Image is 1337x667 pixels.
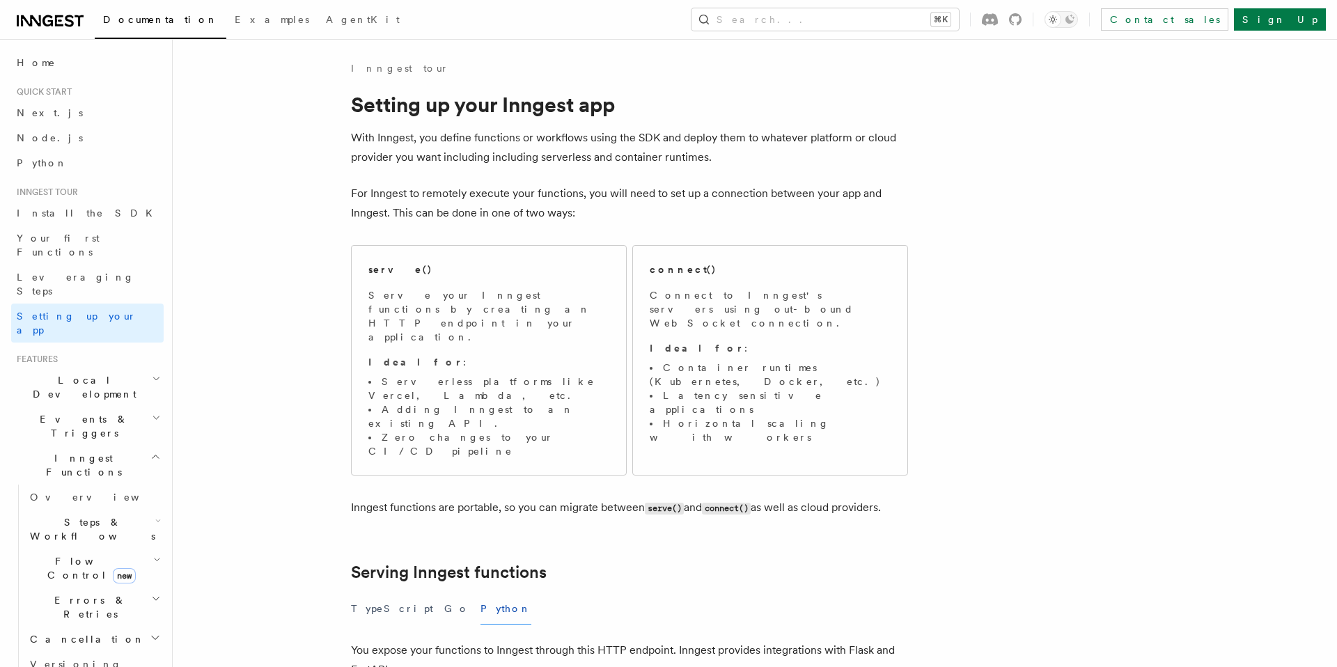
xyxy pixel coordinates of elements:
[11,150,164,175] a: Python
[650,341,891,355] p: :
[24,515,155,543] span: Steps & Workflows
[24,549,164,588] button: Flow Controlnew
[24,593,151,621] span: Errors & Retries
[351,563,547,582] a: Serving Inngest functions
[11,373,152,401] span: Local Development
[650,343,744,354] strong: Ideal for
[326,14,400,25] span: AgentKit
[11,226,164,265] a: Your first Functions
[11,451,150,479] span: Inngest Functions
[30,492,173,503] span: Overview
[1234,8,1326,31] a: Sign Up
[351,128,908,167] p: With Inngest, you define functions or workflows using the SDK and deploy them to whatever platfor...
[368,430,609,458] li: Zero changes to your CI/CD pipeline
[1101,8,1228,31] a: Contact sales
[24,627,164,652] button: Cancellation
[11,50,164,75] a: Home
[368,288,609,344] p: Serve your Inngest functions by creating an HTTP endpoint in your application.
[11,125,164,150] a: Node.js
[368,355,609,369] p: :
[351,593,433,625] button: TypeScript
[931,13,951,26] kbd: ⌘K
[17,157,68,168] span: Python
[11,187,78,198] span: Inngest tour
[368,356,463,368] strong: Ideal for
[650,416,891,444] li: Horizontal scaling with workers
[318,4,408,38] a: AgentKit
[650,262,717,276] h2: connect()
[351,92,908,117] h1: Setting up your Inngest app
[17,132,83,143] span: Node.js
[480,593,531,625] button: Python
[11,100,164,125] a: Next.js
[368,402,609,430] li: Adding Inngest to an existing API.
[95,4,226,39] a: Documentation
[368,262,432,276] h2: serve()
[24,554,153,582] span: Flow Control
[17,233,100,258] span: Your first Functions
[444,593,469,625] button: Go
[11,407,164,446] button: Events & Triggers
[351,184,908,223] p: For Inngest to remotely execute your functions, you will need to set up a connection between your...
[691,8,959,31] button: Search...⌘K
[24,510,164,549] button: Steps & Workflows
[17,56,56,70] span: Home
[17,311,136,336] span: Setting up your app
[650,361,891,389] li: Container runtimes (Kubernetes, Docker, etc.)
[632,245,908,476] a: connect()Connect to Inngest's servers using out-bound WebSocket connection.Ideal for:Container ru...
[11,446,164,485] button: Inngest Functions
[113,568,136,583] span: new
[11,304,164,343] a: Setting up your app
[645,503,684,515] code: serve()
[351,61,448,75] a: Inngest tour
[11,265,164,304] a: Leveraging Steps
[351,498,908,518] p: Inngest functions are portable, so you can migrate between and as well as cloud providers.
[11,86,72,97] span: Quick start
[235,14,309,25] span: Examples
[351,245,627,476] a: serve()Serve your Inngest functions by creating an HTTP endpoint in your application.Ideal for:Se...
[17,107,83,118] span: Next.js
[24,588,164,627] button: Errors & Retries
[1045,11,1078,28] button: Toggle dark mode
[103,14,218,25] span: Documentation
[24,632,145,646] span: Cancellation
[226,4,318,38] a: Examples
[702,503,751,515] code: connect()
[11,412,152,440] span: Events & Triggers
[24,485,164,510] a: Overview
[650,389,891,416] li: Latency sensitive applications
[11,201,164,226] a: Install the SDK
[17,272,134,297] span: Leveraging Steps
[11,354,58,365] span: Features
[11,368,164,407] button: Local Development
[650,288,891,330] p: Connect to Inngest's servers using out-bound WebSocket connection.
[368,375,609,402] li: Serverless platforms like Vercel, Lambda, etc.
[17,207,161,219] span: Install the SDK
